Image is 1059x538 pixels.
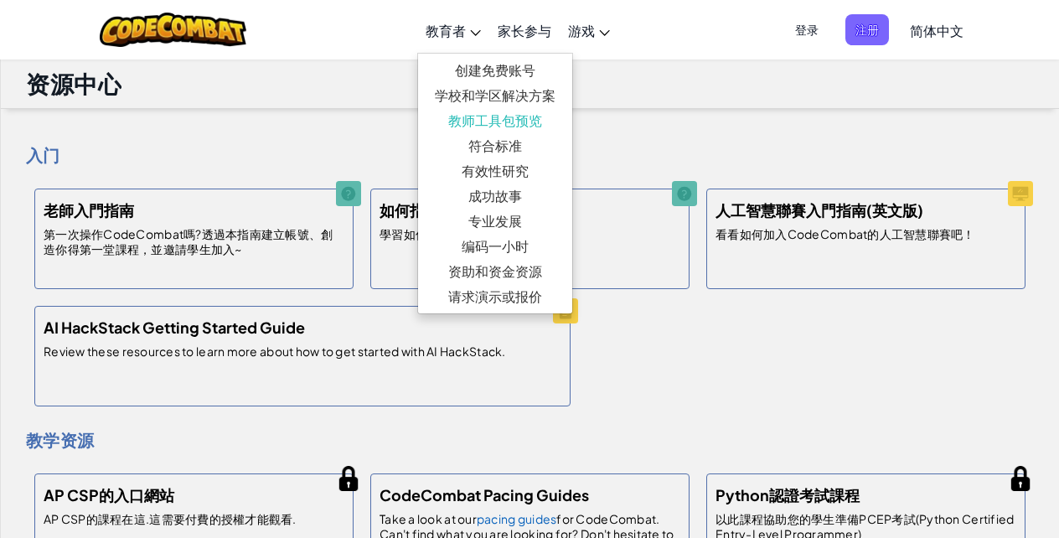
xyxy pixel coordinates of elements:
button: 注册 [845,14,889,45]
p: AP CSP的課程在這.這需要付費的授權才能觀看. [44,511,297,526]
a: pacing guides [477,511,557,526]
h5: CodeCombat Pacing Guides [380,483,589,507]
a: 游戏 [560,8,618,53]
a: 教师工具包预览 [418,108,572,133]
h5: AI HackStack Getting Started Guide [44,315,305,339]
button: 登录 [785,14,829,45]
a: 专业发展 [418,209,572,234]
p: 第一次操作CodeCombat嗎?透過本指南建立帳號、創造你得第一堂課程，並邀請學生加入~ [44,226,344,256]
a: 老師入門指南 第一次操作CodeCombat嗎?透過本指南建立帳號、創造你得第一堂課程，並邀請學生加入~ [26,180,362,297]
p: Review these resources to learn more about how to get started with AI HackStack. [44,344,506,359]
p: 學習如何指派課程與移除課程 [380,226,535,241]
a: 符合标准 [418,133,572,158]
h1: 资源中心 [26,68,121,100]
img: CodeCombat logo [100,13,246,47]
a: 如何指派課程 學習如何指派課程與移除課程 [362,180,698,297]
span: 游戏 [568,22,595,39]
a: 请求演示或报价 [418,284,572,309]
h4: 教学资源 [26,427,1034,453]
h5: 老師入門指南 [44,198,134,222]
a: AI HackStack Getting Started Guide Review these resources to learn more about how to get started ... [26,297,579,415]
span: 教育者 [426,22,466,39]
a: 简体中文 [901,8,972,53]
a: 学校和学区解决方案 [418,83,572,108]
h5: Python認證考試課程 [715,483,860,507]
h5: 如何指派課程 [380,198,470,222]
a: 人工智慧聯賽入門指南(英文版) 看看如何加入CodeCombat的人工智慧聯賽吧！ [698,180,1034,297]
a: 教育者 [417,8,489,53]
a: 资助和资金资源 [418,259,572,284]
h5: AP CSP的入口網站 [44,483,174,507]
a: 有效性研究 [418,158,572,184]
a: 编码一小时 [418,234,572,259]
a: 成功故事 [418,184,572,209]
h5: 人工智慧聯賽入門指南(英文版) [715,198,923,222]
p: 看看如何加入CodeCombat的人工智慧聯賽吧！ [715,226,975,241]
span: 简体中文 [910,22,963,39]
h4: 入门 [26,142,1034,168]
a: 家长参与 [489,8,560,53]
a: 创建免费账号 [418,58,572,83]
